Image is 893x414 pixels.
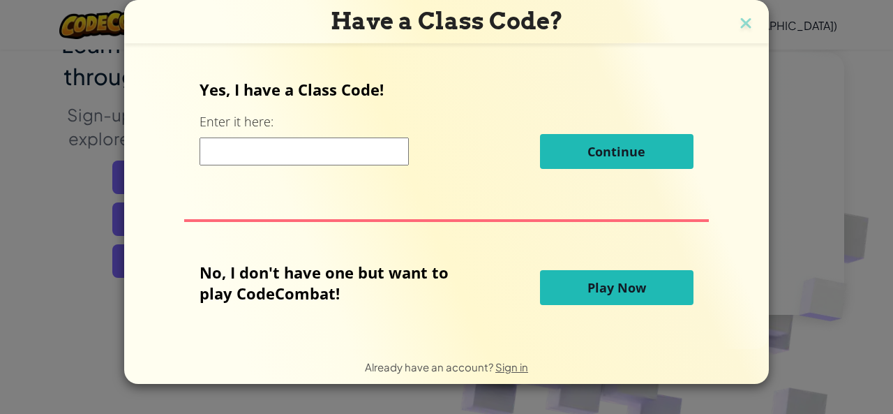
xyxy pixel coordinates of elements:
span: Have a Class Code? [331,7,563,35]
span: Continue [587,143,645,160]
p: Yes, I have a Class Code! [200,79,693,100]
a: Sign in [495,360,528,374]
span: Play Now [587,279,646,296]
button: Continue [540,134,693,169]
img: close icon [737,14,755,35]
button: Play Now [540,270,693,305]
label: Enter it here: [200,113,273,131]
span: Already have an account? [365,360,495,374]
p: No, I don't have one but want to play CodeCombat! [200,262,470,304]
